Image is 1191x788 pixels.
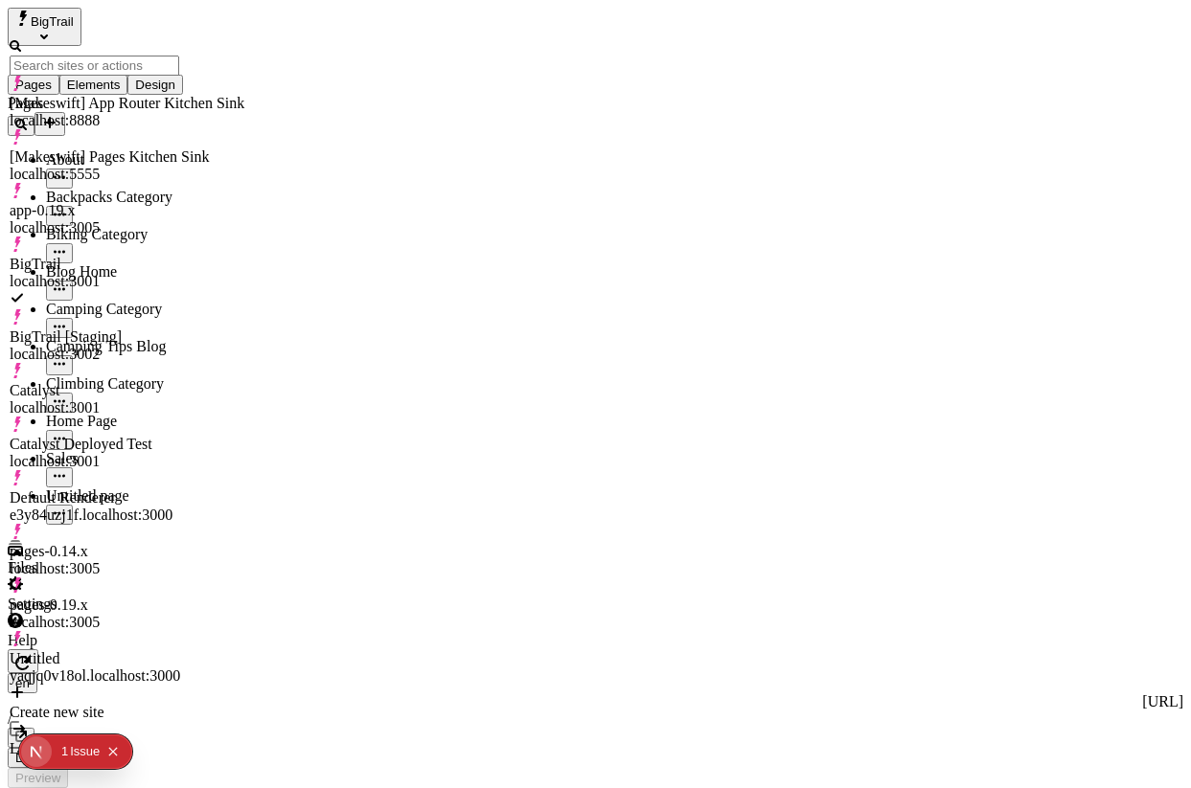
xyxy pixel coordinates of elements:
[8,768,68,788] button: Preview
[10,650,244,667] div: Untitled
[10,273,244,290] div: localhost:3001
[8,8,81,46] button: Select site
[10,112,244,129] div: localhost:8888
[8,632,273,649] div: Help
[10,166,244,183] div: localhost:5555
[10,148,244,166] div: [Makeswift] Pages Kitchen Sink
[10,704,244,721] div: Create new site
[10,399,244,417] div: localhost:3001
[10,543,244,560] div: pages-0.14.x
[8,596,273,613] div: Settings
[15,771,60,785] span: Preview
[10,56,179,76] input: Search sites or actions
[10,76,244,757] div: Suggestions
[10,489,244,507] div: Default Renderer
[10,453,244,470] div: localhost:3001
[10,202,244,219] div: app-0.19.x
[8,95,273,112] div: Pages
[15,751,62,765] span: Desktop
[8,75,59,95] button: Pages
[31,14,74,29] span: BigTrail
[8,15,280,33] p: Cookie Test Route
[10,256,244,273] div: BigTrail
[10,219,244,236] div: localhost:3005
[8,673,37,693] button: Open locale picker
[10,667,244,685] div: yaqjq0v18ol.localhost:3000
[10,328,244,346] div: BigTrail [Staging]
[10,597,244,614] div: pages-0.19.x
[10,560,244,577] div: localhost:3005
[8,710,1183,728] div: /
[10,740,244,757] div: Log out
[10,346,244,363] div: localhost:3002
[10,507,244,524] div: e3y84uzj1f.localhost:3000
[8,693,1183,710] div: [URL]
[10,436,244,453] div: Catalyst Deployed Test
[10,614,244,631] div: localhost:3005
[8,559,273,576] div: Files
[8,748,81,768] button: Desktop
[10,382,244,399] div: Catalyst
[10,95,244,112] div: [Makeswift] App Router Kitchen Sink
